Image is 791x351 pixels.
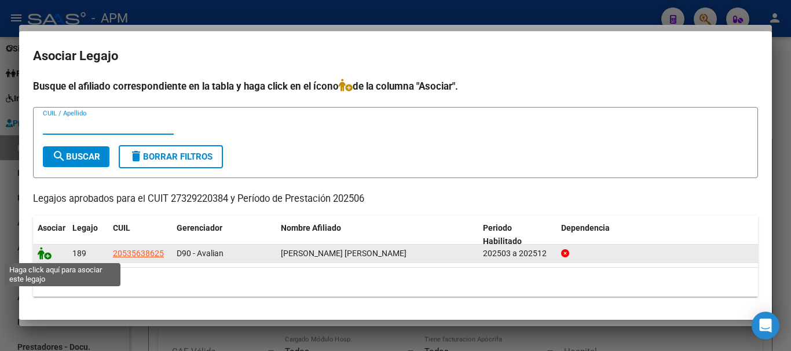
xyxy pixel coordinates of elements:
[752,312,779,339] div: Open Intercom Messenger
[33,268,758,297] div: 1 registros
[38,223,65,232] span: Asociar
[483,247,552,260] div: 202503 a 202512
[33,216,68,254] datatable-header-cell: Asociar
[113,249,164,258] span: 20535638625
[113,223,130,232] span: CUIL
[52,149,66,163] mat-icon: search
[72,249,86,258] span: 189
[43,146,109,167] button: Buscar
[108,216,172,254] datatable-header-cell: CUIL
[129,149,143,163] mat-icon: delete
[276,216,478,254] datatable-header-cell: Nombre Afiliado
[483,223,522,246] span: Periodo Habilitado
[556,216,759,254] datatable-header-cell: Dependencia
[72,223,98,232] span: Legajo
[478,216,556,254] datatable-header-cell: Periodo Habilitado
[119,145,223,168] button: Borrar Filtros
[172,216,276,254] datatable-header-cell: Gerenciador
[281,223,341,232] span: Nombre Afiliado
[281,249,407,258] span: GAUNA BARTOLOME JUAN BAUTISTA
[33,45,758,67] h2: Asociar Legajo
[561,223,610,232] span: Dependencia
[68,216,108,254] datatable-header-cell: Legajo
[33,192,758,206] p: Legajos aprobados para el CUIT 27329220384 y Período de Prestación 202506
[33,79,758,94] h4: Busque el afiliado correspondiente en la tabla y haga click en el ícono de la columna "Asociar".
[177,223,222,232] span: Gerenciador
[129,152,213,162] span: Borrar Filtros
[177,249,224,258] span: D90 - Avalian
[52,152,100,162] span: Buscar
